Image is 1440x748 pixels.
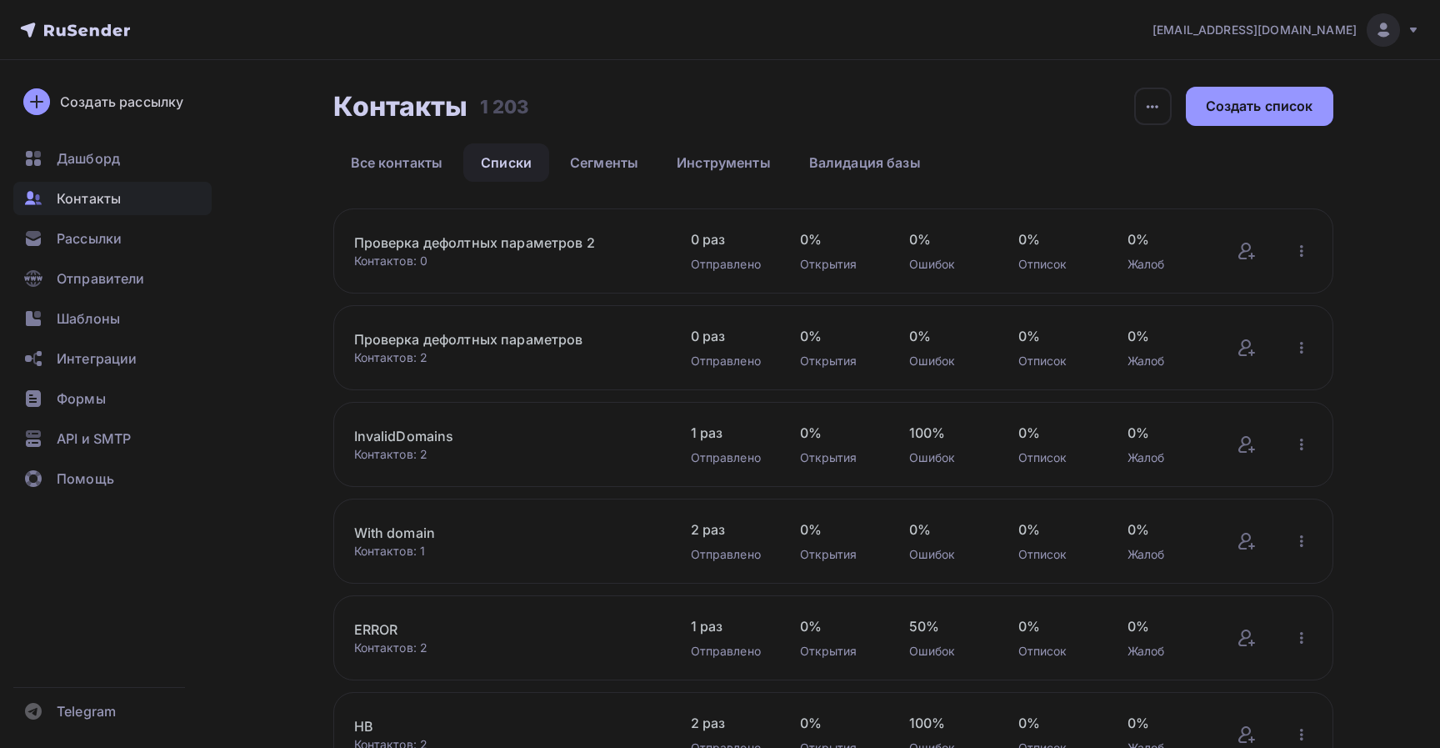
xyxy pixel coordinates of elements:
div: Отписок [1018,353,1094,369]
span: 100% [909,423,985,443]
span: 0% [1018,520,1094,540]
span: 0% [1127,229,1203,249]
div: Отправлено [691,643,767,660]
div: Ошибок [909,353,985,369]
span: Дашборд [57,148,120,168]
div: Отписок [1018,449,1094,466]
a: HB [354,716,637,736]
a: Отправители [13,262,212,295]
span: 0% [800,616,876,636]
div: Открытия [800,256,876,273]
span: 2 раз [691,520,767,540]
a: Списки [463,143,549,182]
div: Отписок [1018,643,1094,660]
div: Ошибок [909,546,985,563]
span: 0% [1018,229,1094,249]
div: Ошибок [909,643,985,660]
span: 1 раз [691,616,767,636]
a: Шаблоны [13,302,212,335]
div: Ошибок [909,256,985,273]
span: 0% [1018,616,1094,636]
a: Формы [13,382,212,415]
div: Отписок [1018,546,1094,563]
span: 0% [1127,713,1203,733]
span: [EMAIL_ADDRESS][DOMAIN_NAME] [1152,22,1357,38]
span: 0% [800,520,876,540]
span: Рассылки [57,228,122,248]
span: 50% [909,616,985,636]
div: Открытия [800,353,876,369]
span: 0% [1018,713,1094,733]
span: Отправители [57,269,145,289]
div: Контактов: 1 [354,543,657,560]
a: Сегменты [552,143,656,182]
div: Открытия [800,449,876,466]
span: 0% [909,326,985,346]
span: Формы [57,389,106,409]
span: 1 раз [691,423,767,443]
div: Открытия [800,643,876,660]
div: Ошибок [909,449,985,466]
span: 0% [909,520,985,540]
span: 0% [800,326,876,346]
span: 0% [1018,423,1094,443]
div: Отправлено [691,449,767,466]
span: Контакты [57,188,121,208]
div: Создать список [1206,97,1313,116]
a: InvalidDomains [354,426,637,446]
span: Telegram [57,701,116,721]
span: Интеграции [57,349,137,369]
span: API и SMTP [57,429,131,449]
a: Контакты [13,182,212,215]
div: Отправлено [691,353,767,369]
div: Контактов: 0 [354,253,657,269]
a: Рассылки [13,222,212,255]
span: 0 раз [691,326,767,346]
a: Дашборд [13,142,212,175]
div: Отправлено [691,256,767,273]
span: 0% [800,423,876,443]
div: Отправлено [691,546,767,563]
div: Контактов: 2 [354,446,657,463]
div: Жалоб [1127,256,1203,273]
div: Жалоб [1127,546,1203,563]
span: 0% [800,713,876,733]
a: [EMAIL_ADDRESS][DOMAIN_NAME] [1152,13,1420,47]
span: 0% [1127,326,1203,346]
span: Помощь [57,469,114,489]
div: Создать рассылку [60,92,183,112]
span: 0% [800,229,876,249]
div: Жалоб [1127,643,1203,660]
span: Шаблоны [57,309,120,329]
div: Открытия [800,546,876,563]
a: Проверка дефолтных параметров 2 [354,233,637,253]
span: 0% [1127,423,1203,443]
a: Все контакты [333,143,461,182]
h2: Контакты [333,90,468,123]
span: 100% [909,713,985,733]
span: 0% [1018,326,1094,346]
span: 2 раз [691,713,767,733]
div: Жалоб [1127,353,1203,369]
span: 0% [1127,520,1203,540]
span: 0 раз [691,229,767,249]
a: With domain [354,523,637,543]
a: Валидация базы [792,143,938,182]
span: 0% [1127,616,1203,636]
div: Жалоб [1127,449,1203,466]
span: 0% [909,229,985,249]
a: ERROR [354,620,637,640]
a: Проверка дефолтных параметров [354,329,637,349]
div: Отписок [1018,256,1094,273]
h3: 1 203 [480,95,529,118]
div: Контактов: 2 [354,349,657,366]
a: Инструменты [659,143,788,182]
div: Контактов: 2 [354,640,657,656]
